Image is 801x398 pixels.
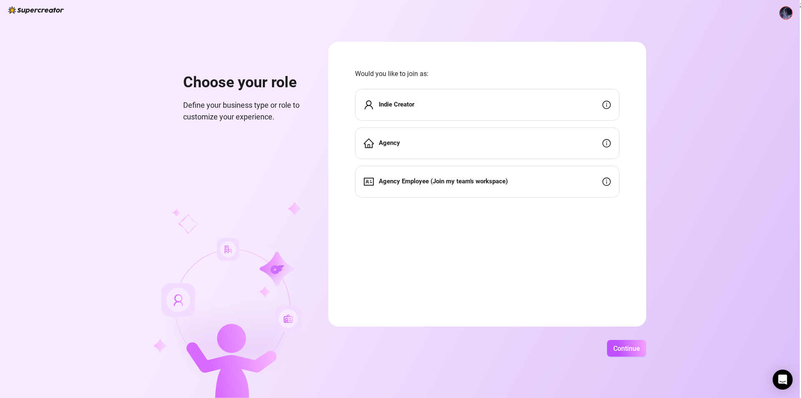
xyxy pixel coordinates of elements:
[602,177,611,186] span: info-circle
[602,101,611,109] span: info-circle
[183,99,308,123] span: Define your business type or role to customize your experience.
[364,177,374,187] span: idcard
[183,74,308,92] h1: Choose your role
[8,6,64,14] img: logo
[602,139,611,147] span: info-circle
[379,101,414,108] strong: Indie Creator
[364,138,374,148] span: home
[773,370,793,390] div: Open Intercom Messenger
[613,345,640,352] span: Continue
[364,100,374,110] span: user
[607,340,646,357] button: Continue
[355,68,620,79] span: Would you like to join as:
[379,139,400,147] strong: Agency
[780,7,792,19] img: ACg8ocJGcDU1LRZGGo3BeldciO1xfZrYgLqIntD_Vv50JIzEXCn_S30-=s96-c
[379,177,508,185] strong: Agency Employee (Join my team's workspace)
